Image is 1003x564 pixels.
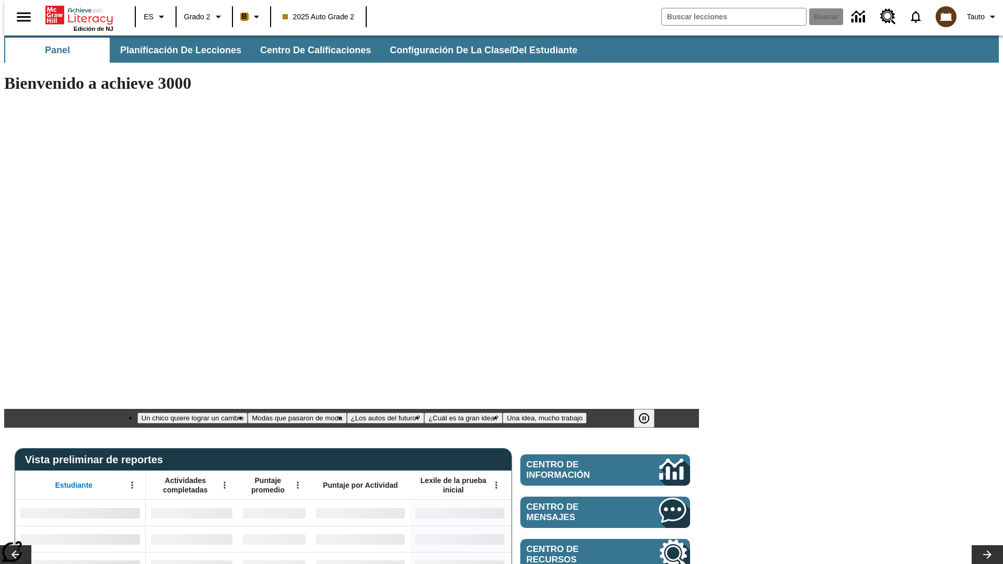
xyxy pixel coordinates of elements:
[55,480,93,490] span: Estudiante
[25,454,168,466] span: Vista preliminar de reportes
[120,44,241,56] span: Planificación de lecciones
[415,476,492,495] span: Lexile de la prueba inicial
[184,11,211,22] span: Grado 2
[243,476,293,495] span: Puntaje promedio
[936,6,957,27] img: avatar image
[4,38,587,63] div: Subbarra de navegación
[236,7,267,26] button: Boost El color de la clase es anaranjado claro. Cambiar el color de la clase.
[283,11,355,22] span: 2025 Auto Grade 2
[347,413,425,424] button: Diapositiva 3 ¿Los autos del futuro?
[144,11,154,22] span: ES
[45,5,113,26] a: Portada
[45,4,113,32] div: Portada
[5,38,110,63] button: Panel
[527,460,624,480] span: Centro de información
[662,8,806,25] input: Buscar campo
[242,10,247,23] span: B
[248,413,346,424] button: Diapositiva 2 Modas que pasaron de moda
[290,477,306,493] button: Abrir menú
[238,500,311,526] div: Sin datos,
[972,545,1003,564] button: Carrusel de lecciones, seguir
[390,44,577,56] span: Configuración de la clase/del estudiante
[252,38,379,63] button: Centro de calificaciones
[146,500,238,526] div: Sin datos,
[381,38,586,63] button: Configuración de la clase/del estudiante
[520,497,690,528] a: Centro de mensajes
[634,409,655,428] button: Pausar
[151,476,220,495] span: Actividades completadas
[967,11,985,22] span: Tauto
[323,480,398,490] span: Puntaje por Actividad
[146,526,238,552] div: Sin datos,
[520,454,690,486] a: Centro de información
[137,413,248,424] button: Diapositiva 1 Un chico quiere lograr un cambio
[634,409,665,428] div: Pausar
[4,74,699,93] h1: Bienvenido a achieve 3000
[45,44,70,56] span: Panel
[124,477,140,493] button: Abrir menú
[260,44,371,56] span: Centro de calificaciones
[180,7,229,26] button: Grado: Grado 2, Elige un grado
[929,3,963,30] button: Escoja un nuevo avatar
[217,477,232,493] button: Abrir menú
[139,7,172,26] button: Lenguaje: ES, Selecciona un idioma
[424,413,503,424] button: Diapositiva 4 ¿Cuál es la gran idea?
[488,477,504,493] button: Abrir menú
[238,526,311,552] div: Sin datos,
[503,413,587,424] button: Diapositiva 5 Una idea, mucho trabajo
[74,26,113,32] span: Edición de NJ
[845,3,874,31] a: Centro de información
[874,3,902,31] a: Centro de recursos, Se abrirá en una pestaña nueva.
[963,7,1003,26] button: Perfil/Configuración
[8,2,39,32] button: Abrir el menú lateral
[4,36,999,63] div: Subbarra de navegación
[902,3,929,30] a: Notificaciones
[527,502,628,523] span: Centro de mensajes
[112,38,250,63] button: Planificación de lecciones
